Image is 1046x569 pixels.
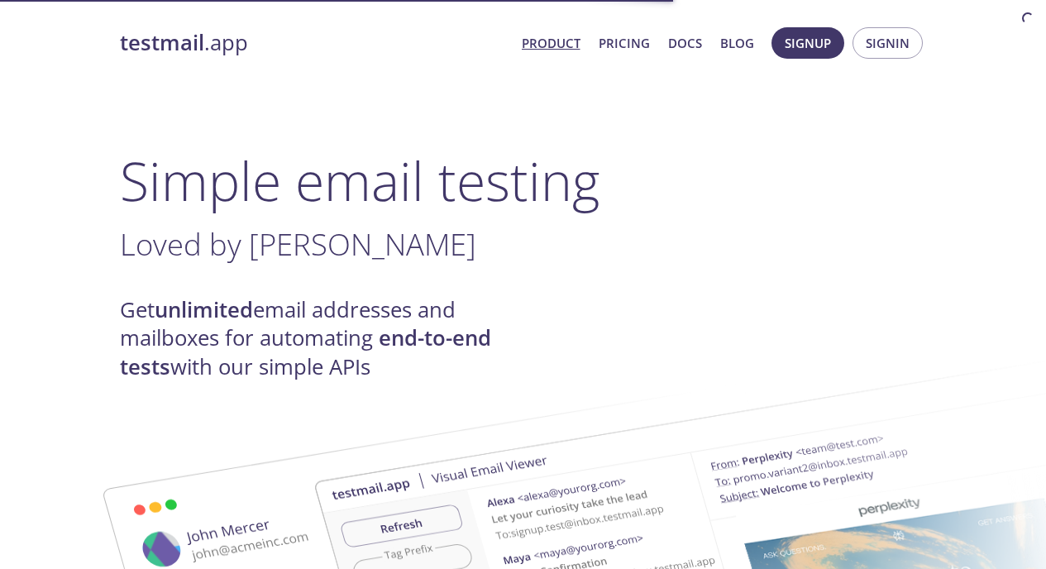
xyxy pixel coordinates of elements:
strong: end-to-end tests [120,323,491,380]
a: Docs [668,32,702,54]
h1: Simple email testing [120,149,927,213]
a: testmail.app [120,29,509,57]
span: Signin [866,32,910,54]
a: Blog [720,32,754,54]
button: Signin [853,27,923,59]
a: Pricing [599,32,650,54]
span: Loved by [PERSON_NAME] [120,223,476,265]
a: Product [522,32,580,54]
button: Signup [771,27,844,59]
span: Signup [785,32,831,54]
strong: testmail [120,28,204,57]
strong: unlimited [155,295,253,324]
h4: Get email addresses and mailboxes for automating with our simple APIs [120,296,523,381]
